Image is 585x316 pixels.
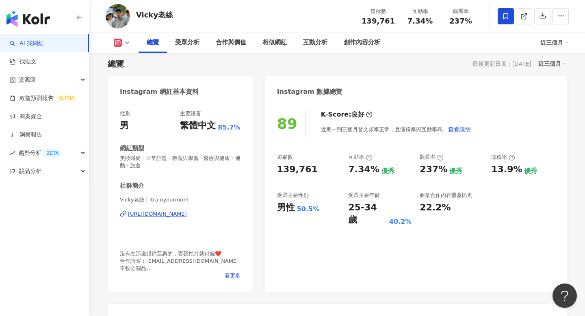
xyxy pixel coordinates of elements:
div: BETA [43,149,62,157]
span: 沒有在那邊跟你互惠的，要我拍片就付錢❤️ 合作請寄：[EMAIL_ADDRESS][DOMAIN_NAME] 不收公關品 限動拍的比[PERSON_NAME]認真 因為已經追蹤的人才值得我的服務... [120,251,238,308]
a: [URL][DOMAIN_NAME] [120,210,240,218]
div: 總覽 [147,38,159,48]
span: 查看說明 [448,126,471,132]
div: 觀看率 [420,154,444,161]
img: KOL Avatar [106,4,130,28]
div: 互動率 [405,7,435,15]
div: 追蹤數 [362,7,395,15]
div: 繁體中文 [180,119,216,132]
div: 觀看率 [445,7,476,15]
div: 追蹤數 [277,154,293,161]
div: 合作與價值 [216,38,246,48]
div: 40.2% [389,217,412,226]
div: 網紅類型 [120,144,144,153]
div: 互動分析 [303,38,327,48]
div: 漲粉率 [491,154,515,161]
div: 優秀 [524,167,537,175]
button: 查看說明 [448,121,471,137]
a: searchAI 找網紅 [10,39,44,48]
a: 找貼文 [10,58,37,66]
div: 主要語言 [180,110,201,117]
iframe: Help Scout Beacon - Open [552,284,577,308]
div: K-Score : [321,110,373,119]
div: 男性 [277,201,295,214]
div: Instagram 網紅基本資料 [120,87,199,96]
div: 最後更新日期：[DATE] [472,61,531,67]
div: 優秀 [449,167,462,175]
span: 139,761 [362,17,395,25]
div: 受眾主要性別 [277,192,309,199]
div: 7.34% [348,163,379,176]
div: 237% [420,163,447,176]
div: 89 [277,115,297,132]
div: 總覽 [108,58,124,69]
a: 效益預測報告ALPHA [10,94,78,102]
span: 趨勢分析 [19,144,62,162]
a: 洞察報告 [10,131,42,139]
div: 近三個月 [540,36,569,49]
span: 7.34% [407,17,433,25]
div: 近三個月 [538,58,567,69]
a: 商案媒合 [10,113,42,121]
div: 互動率 [348,154,372,161]
span: 競品分析 [19,162,41,180]
span: Vicky老絲 | itrainyourmom [120,196,240,203]
div: Instagram 數據總覽 [277,87,343,96]
span: 資源庫 [19,71,36,89]
div: 50.5% [297,205,320,214]
div: Vicky老絲 [136,10,173,20]
div: 139,761 [277,163,318,176]
div: 25-34 歲 [348,201,387,227]
div: 性別 [120,110,130,117]
div: 創作內容分析 [344,38,380,48]
span: rise [10,150,15,156]
div: 22.2% [420,201,451,214]
div: 相似網紅 [262,38,287,48]
div: 近期一到三個月發文頻率正常，且漲粉率與互動率高。 [321,121,471,137]
div: 優秀 [381,167,394,175]
div: 男 [120,119,129,132]
div: [URL][DOMAIN_NAME] [128,210,187,218]
span: 85.7% [218,123,240,132]
div: 受眾分析 [175,38,199,48]
img: logo [6,11,50,27]
div: 受眾主要年齡 [348,192,380,199]
div: 社群簡介 [120,182,144,190]
div: 良好 [351,110,364,119]
span: 美妝時尚 · 日常話題 · 教育與學習 · 醫療與健康 · 運動 · 旅遊 [120,155,240,169]
div: 13.9% [491,163,522,176]
span: 237% [449,17,472,25]
div: 商業合作內容覆蓋比例 [420,192,472,199]
span: 看更多 [225,272,240,279]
